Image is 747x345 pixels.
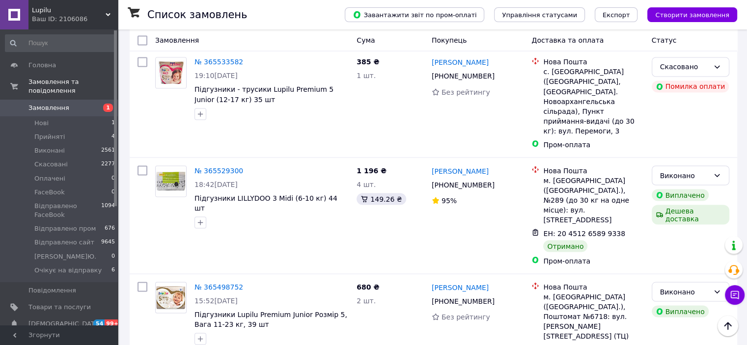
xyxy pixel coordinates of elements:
[595,7,638,22] button: Експорт
[34,133,65,141] span: Прийняті
[34,252,96,261] span: [PERSON_NAME]Ю.
[194,58,243,66] a: № 365533582
[32,6,106,15] span: Lupilu
[353,10,476,19] span: Завантажити звіт по пром-оплаті
[156,57,186,88] img: Фото товару
[430,69,497,83] div: [PHONE_NUMBER]
[652,205,729,224] div: Дешева доставка
[101,146,115,155] span: 2561
[430,294,497,308] div: [PHONE_NUMBER]
[543,165,643,175] div: Нова Пошта
[32,15,118,24] div: Ваш ID: 2106086
[432,282,489,292] a: [PERSON_NAME]
[28,104,69,112] span: Замовлення
[194,85,333,103] a: Підгузники - трусики Lupilu Premium 5 Junior (12-17 кг) 35 шт
[357,283,379,291] span: 680 ₴
[34,266,102,275] span: Очікує на відправку
[156,166,186,196] img: Фото товару
[111,252,115,261] span: 0
[543,67,643,135] div: с. [GEOGRAPHIC_DATA] ([GEOGRAPHIC_DATA], [GEOGRAPHIC_DATA]. Новоархангельська сільрада), Пункт пр...
[652,36,677,44] span: Статус
[147,9,247,21] h1: Список замовлень
[194,166,243,174] a: № 365529300
[155,57,187,88] a: Фото товару
[652,80,729,92] div: Помилка оплати
[194,180,238,188] span: 18:42[DATE]
[357,193,406,205] div: 149.26 ₴
[103,104,113,112] span: 1
[442,196,457,204] span: 95%
[28,319,101,328] span: [DEMOGRAPHIC_DATA]
[357,296,376,304] span: 2 шт.
[101,202,115,219] span: 1094
[647,7,737,22] button: Створити замовлення
[502,11,577,19] span: Управління статусами
[442,88,490,96] span: Без рейтингу
[603,11,630,19] span: Експорт
[543,139,643,149] div: Пром-оплата
[194,194,337,212] a: Підгузники LILLYDOO 3 Midi (6-10 кг) 44 шт
[111,188,115,197] span: 0
[432,166,489,176] a: [PERSON_NAME]
[194,72,238,80] span: 19:10[DATE]
[543,282,643,292] div: Нова Пошта
[101,160,115,169] span: 2277
[194,296,238,304] span: 15:52[DATE]
[156,286,186,310] img: Фото товару
[111,174,115,183] span: 0
[543,229,625,237] span: ЕН: 20 4512 6589 9338
[543,240,587,252] div: Отримано
[105,319,121,328] span: 99+
[34,146,65,155] span: Виконані
[34,188,65,197] span: FaceBook
[637,10,737,18] a: Створити замовлення
[111,266,115,275] span: 6
[93,319,105,328] span: 54
[442,313,490,320] span: Без рейтингу
[430,178,497,191] div: [PHONE_NUMBER]
[155,165,187,197] a: Фото товару
[655,11,729,19] span: Створити замовлення
[660,61,709,72] div: Скасовано
[155,36,199,44] span: Замовлення
[660,170,709,181] div: Виконано
[34,119,49,128] span: Нові
[194,310,347,328] a: Підгузники Lupilu Premium Junior Розмір 5, Вага 11-23 кг, 39 шт
[105,224,115,233] span: 676
[34,202,101,219] span: Відправлено FaceBook
[432,36,467,44] span: Покупець
[28,78,118,95] span: Замовлення та повідомлення
[34,224,96,233] span: Відправлено пром
[357,166,387,174] span: 1 196 ₴
[357,36,375,44] span: Cума
[494,7,585,22] button: Управління статусами
[357,58,379,66] span: 385 ₴
[345,7,484,22] button: Завантажити звіт по пром-оплаті
[34,160,68,169] span: Скасовані
[5,34,116,52] input: Пошук
[111,133,115,141] span: 4
[543,292,643,341] div: м. [GEOGRAPHIC_DATA] ([GEOGRAPHIC_DATA].), Поштомат №6718: вул. [PERSON_NAME][STREET_ADDRESS] (ТЦ)
[718,316,738,336] button: Наверх
[357,72,376,80] span: 1 шт.
[660,286,709,297] div: Виконано
[34,174,65,183] span: Оплачені
[531,36,604,44] span: Доставка та оплата
[111,119,115,128] span: 1
[652,189,709,201] div: Виплачено
[543,57,643,67] div: Нова Пошта
[28,303,91,312] span: Товари та послуги
[28,61,56,70] span: Головна
[34,238,94,247] span: Відправлено сайт
[357,180,376,188] span: 4 шт.
[194,283,243,291] a: № 365498752
[155,282,187,313] a: Фото товару
[28,286,76,295] span: Повідомлення
[543,256,643,265] div: Пром-оплата
[432,57,489,67] a: [PERSON_NAME]
[725,285,745,305] button: Чат з покупцем
[652,305,709,317] div: Виплачено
